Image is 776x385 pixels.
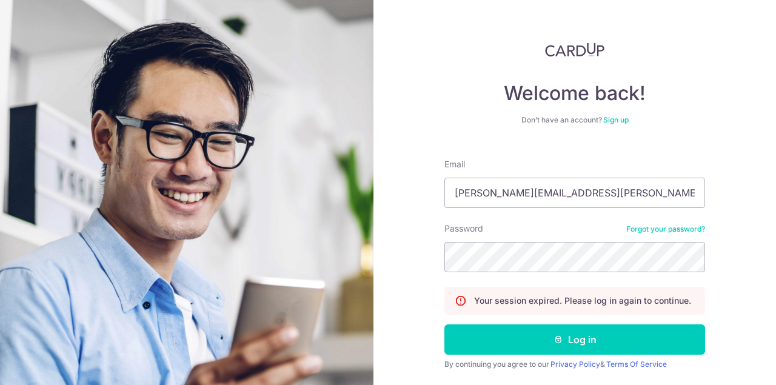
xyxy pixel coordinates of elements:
label: Email [444,158,465,170]
a: Forgot your password? [626,224,705,234]
div: Don’t have an account? [444,115,705,125]
button: Log in [444,324,705,355]
input: Enter your Email [444,178,705,208]
label: Password [444,223,483,235]
h4: Welcome back! [444,81,705,105]
a: Sign up [603,115,629,124]
img: CardUp Logo [545,42,604,57]
a: Privacy Policy [550,360,600,369]
p: Your session expired. Please log in again to continue. [474,295,691,307]
a: Terms Of Service [606,360,667,369]
div: By continuing you agree to our & [444,360,705,369]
